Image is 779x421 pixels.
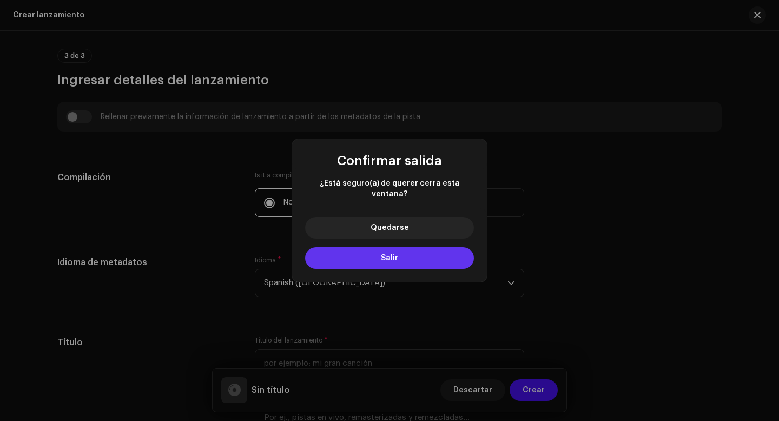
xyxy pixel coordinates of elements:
[305,217,474,239] button: Quedarse
[305,247,474,269] button: Salir
[381,254,398,262] span: Salir
[371,224,409,232] span: Quedarse
[337,154,442,167] span: Confirmar salida
[305,178,474,200] span: ¿Está seguro(a) de querer cerra esta ventana?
